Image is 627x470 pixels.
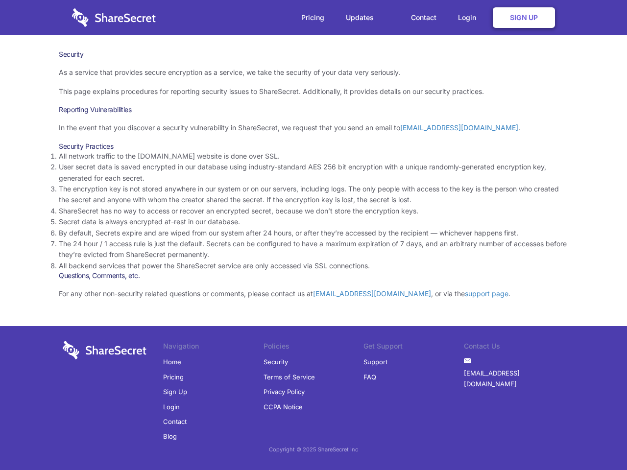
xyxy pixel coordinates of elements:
[163,370,184,384] a: Pricing
[264,370,315,384] a: Terms of Service
[163,384,187,399] a: Sign Up
[59,228,568,238] li: By default, Secrets expire and are wiped from our system after 24 hours, or after they’re accesse...
[264,384,305,399] a: Privacy Policy
[163,429,177,444] a: Blog
[264,399,303,414] a: CCPA Notice
[464,366,564,392] a: [EMAIL_ADDRESS][DOMAIN_NAME]
[400,123,518,132] a: [EMAIL_ADDRESS][DOMAIN_NAME]
[59,50,568,59] h1: Security
[72,8,156,27] img: logo-wordmark-white-trans-d4663122ce5f474addd5e946df7df03e33cb6a1c49d2221995e7729f52c070b2.svg
[59,288,568,299] p: For any other non-security related questions or comments, please contact us at , or via the .
[59,271,568,280] h3: Questions, Comments, etc.
[59,260,568,271] li: All backend services that power the ShareSecret service are only accessed via SSL connections.
[363,370,376,384] a: FAQ
[464,341,564,354] li: Contact Us
[163,354,181,369] a: Home
[59,86,568,97] p: This page explains procedures for reporting security issues to ShareSecret. Additionally, it prov...
[163,341,264,354] li: Navigation
[313,289,431,298] a: [EMAIL_ADDRESS][DOMAIN_NAME]
[59,162,568,184] li: User secret data is saved encrypted in our database using industry-standard AES 256 bit encryptio...
[163,414,187,429] a: Contact
[363,341,464,354] li: Get Support
[59,122,568,133] p: In the event that you discover a security vulnerability in ShareSecret, we request that you send ...
[264,341,364,354] li: Policies
[401,2,446,33] a: Contact
[63,341,146,359] img: logo-wordmark-white-trans-d4663122ce5f474addd5e946df7df03e33cb6a1c49d2221995e7729f52c070b2.svg
[59,142,568,151] h3: Security Practices
[59,238,568,260] li: The 24 hour / 1 access rule is just the default. Secrets can be configured to have a maximum expi...
[291,2,334,33] a: Pricing
[465,289,508,298] a: support page
[59,184,568,206] li: The encryption key is not stored anywhere in our system or on our servers, including logs. The on...
[59,206,568,216] li: ShareSecret has no way to access or recover an encrypted secret, because we don’t store the encry...
[448,2,491,33] a: Login
[59,216,568,227] li: Secret data is always encrypted at-rest in our database.
[59,67,568,78] p: As a service that provides secure encryption as a service, we take the security of your data very...
[493,7,555,28] a: Sign Up
[59,151,568,162] li: All network traffic to the [DOMAIN_NAME] website is done over SSL.
[363,354,387,369] a: Support
[264,354,288,369] a: Security
[163,399,180,414] a: Login
[59,105,568,114] h3: Reporting Vulnerabilities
